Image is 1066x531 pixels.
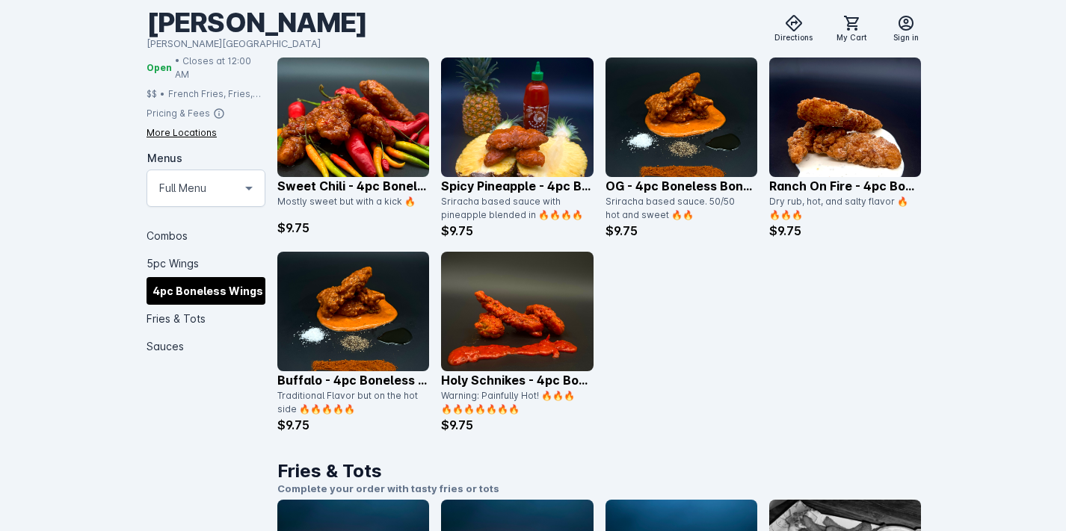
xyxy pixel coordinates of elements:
div: More Locations [147,125,217,139]
p: Buffalo - 4pc Boneless Wings [277,371,429,389]
div: Pricing & Fees [147,106,210,119]
p: $9.75 [606,222,757,240]
span: • Closes at 12:00 AM [175,54,265,81]
div: Sauces [147,332,265,359]
div: Dry rub, hot, and salty flavor 🔥🔥🔥🔥 [769,195,912,222]
span: Directions [774,32,813,43]
div: 5pc Wings [147,249,265,276]
span: Open [147,60,172,74]
p: OG - 4pc Boneless Boneless Wings [606,177,757,195]
p: $9.75 [441,416,593,434]
div: [PERSON_NAME] [147,6,367,40]
p: $9.75 [277,219,429,237]
p: Sweet Chili - 4pc Boneless Wings [277,177,429,195]
p: $9.75 [277,416,429,434]
h1: Fries & Tots [277,458,921,485]
p: Ranch On Fire - 4pc Boneless Wings [769,177,921,195]
img: catalog item [277,252,429,371]
img: catalog item [606,58,757,177]
p: Complete your order with tasty fries or tots [277,482,921,497]
p: Holy Schnikes - 4pc Boneless Wings [441,371,593,389]
img: catalog item [769,58,921,177]
img: catalog item [441,58,593,177]
div: [PERSON_NAME][GEOGRAPHIC_DATA] [147,37,367,52]
div: Sriracha based sauce. 50/50 hot and sweet 🔥🔥 [606,195,748,222]
div: 4pc Boneless Wings [147,276,265,304]
img: catalog item [277,58,429,177]
div: Sriracha based sauce with pineapple blended in 🔥🔥🔥🔥 [441,195,584,222]
div: • [160,87,165,100]
div: Combos [147,221,265,249]
p: $9.75 [769,222,921,240]
div: Fries & Tots [147,304,265,332]
div: Traditional Flavor but on the hot side 🔥🔥🔥🔥🔥 [277,389,420,416]
mat-select-trigger: Full Menu [159,178,206,196]
div: French Fries, Fries, Fried Chicken, Tots, Buffalo Wings, Chicken, Wings, Fried Pickles [168,87,265,100]
div: Mostly sweet but with a kick 🔥 [277,195,420,219]
p: Spicy Pineapple - 4pc Boneless Wings [441,177,593,195]
p: $9.75 [441,222,593,240]
img: catalog item [441,252,593,371]
div: $$ [147,87,157,100]
div: Warning: Painfully Hot! 🔥🔥🔥🔥🔥🔥🔥🔥🔥🔥 [441,389,584,416]
mat-label: Menus [147,151,182,164]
